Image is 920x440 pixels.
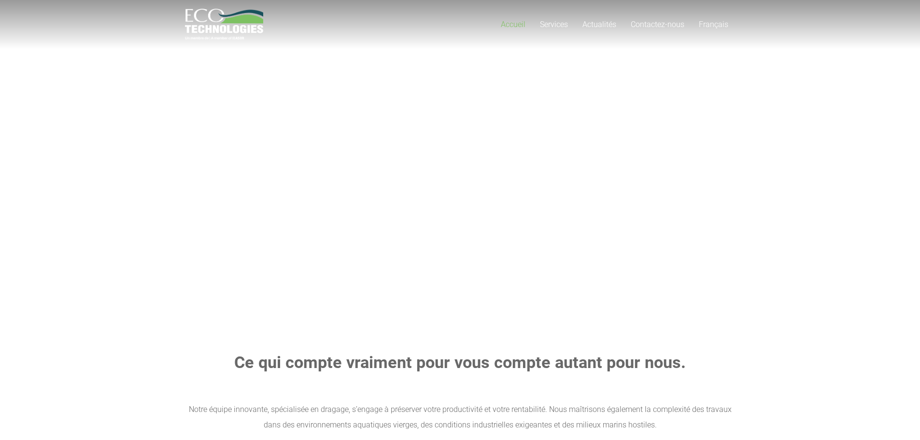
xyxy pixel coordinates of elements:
[582,20,616,29] span: Actualités
[501,20,525,29] span: Accueil
[185,9,264,40] a: logo_EcoTech_ASDR_RGB
[699,20,728,29] span: Français
[185,402,736,433] div: Notre équipe innovante, spécialisée en dragage, s’engage à préserver votre productivité et votre ...
[631,20,684,29] span: Contactez-nous
[234,353,686,372] strong: Ce qui compte vraiment pour vous compte autant pour nous.
[540,20,568,29] span: Services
